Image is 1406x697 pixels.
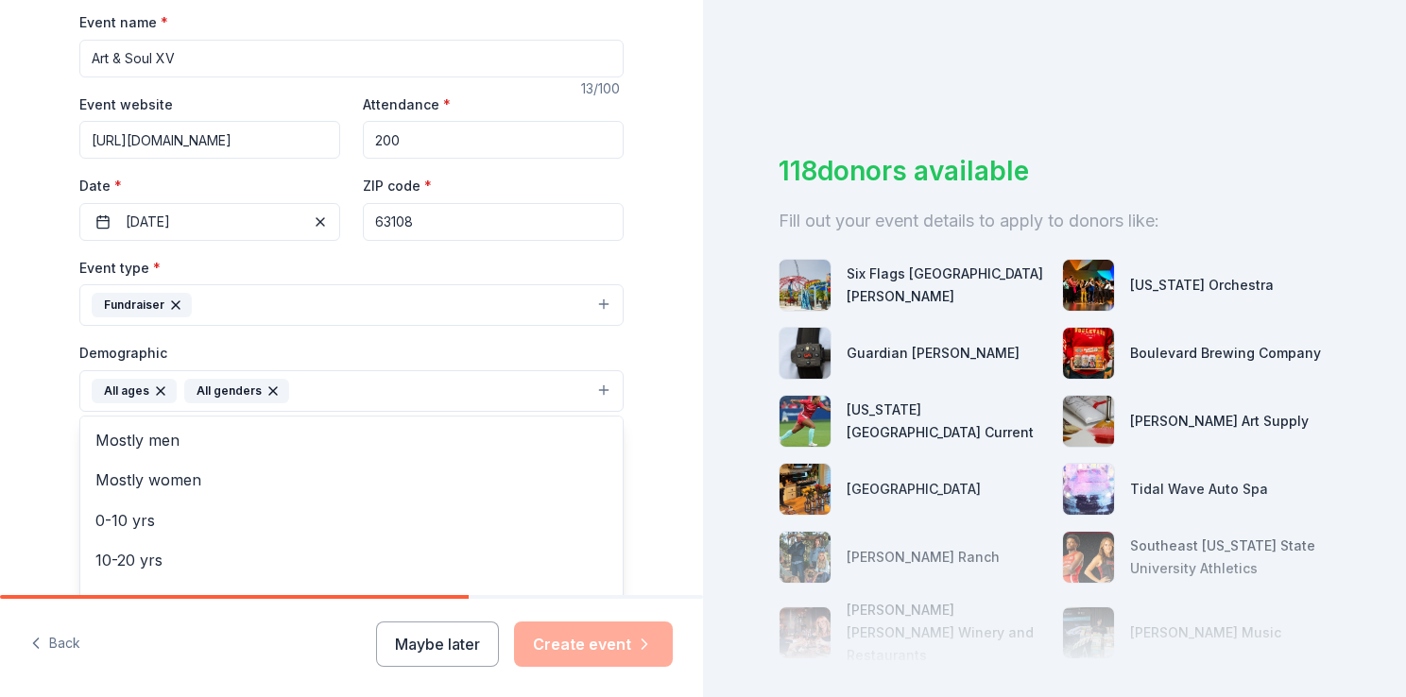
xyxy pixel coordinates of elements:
div: All genders [184,379,289,403]
span: 20-30 yrs [95,588,608,613]
span: Mostly men [95,428,608,452]
div: All ages [92,379,177,403]
button: All agesAll genders [79,370,624,412]
span: 0-10 yrs [95,508,608,533]
span: 10-20 yrs [95,548,608,572]
div: All agesAll genders [79,416,624,642]
span: Mostly women [95,467,608,492]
